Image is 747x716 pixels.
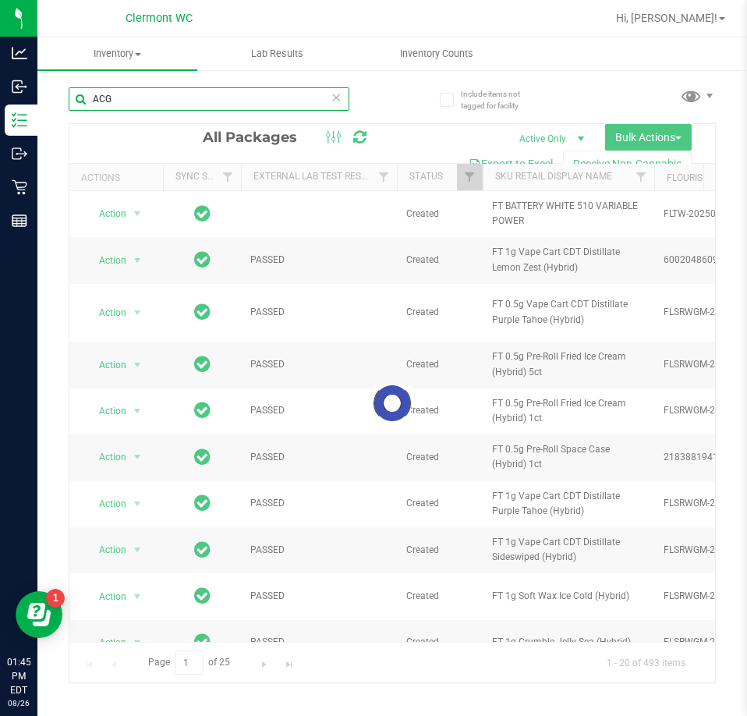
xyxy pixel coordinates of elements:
span: Hi, [PERSON_NAME]! [616,12,717,24]
iframe: Resource center unread badge [46,589,65,608]
inline-svg: Inbound [12,79,27,94]
inline-svg: Reports [12,213,27,229]
iframe: Resource center [16,591,62,638]
p: 01:45 PM EDT [7,655,30,697]
inline-svg: Analytics [12,45,27,61]
span: Inventory [37,47,197,61]
span: Inventory Counts [379,47,494,61]
span: Clear [331,87,342,108]
inline-svg: Outbound [12,146,27,161]
inline-svg: Inventory [12,112,27,128]
p: 08/26 [7,697,30,709]
span: Clermont WC [126,12,193,25]
span: Include items not tagged for facility [461,88,539,112]
a: Lab Results [197,37,357,70]
input: Search Package ID, Item Name, SKU, Lot or Part Number... [69,87,349,111]
inline-svg: Retail [12,179,27,195]
span: Lab Results [230,47,324,61]
a: Inventory [37,37,197,70]
a: Inventory Counts [357,37,517,70]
